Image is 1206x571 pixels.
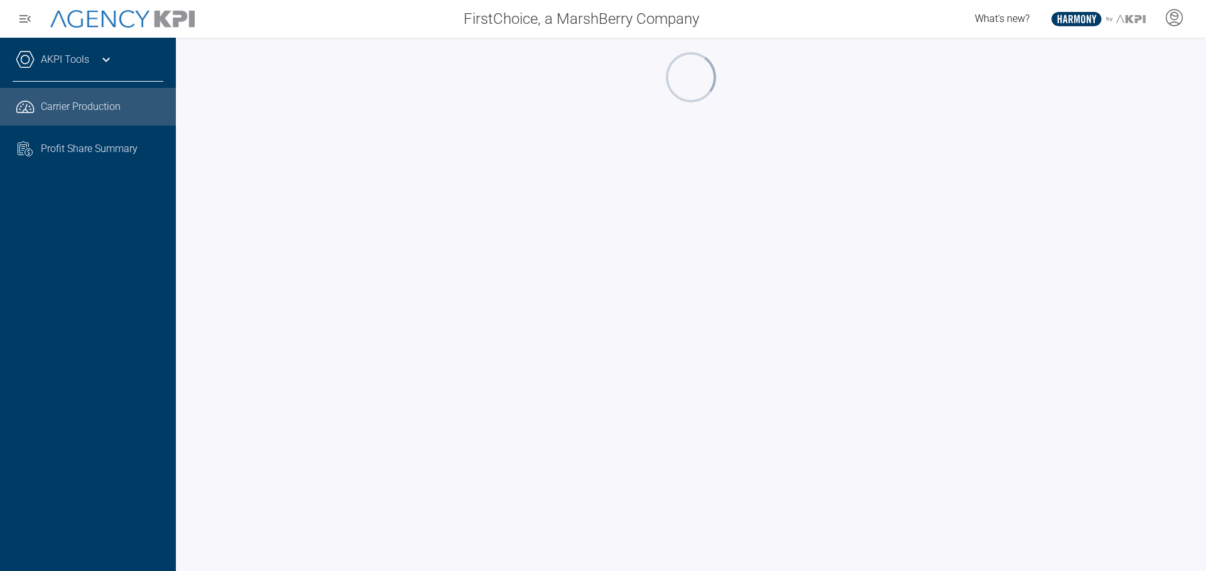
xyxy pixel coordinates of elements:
a: AKPI Tools [41,52,89,67]
span: What's new? [975,13,1029,24]
span: Profit Share Summary [41,141,138,156]
span: FirstChoice, a MarshBerry Company [464,8,699,30]
img: AgencyKPI [50,10,195,28]
span: Carrier Production [41,99,121,114]
div: oval-loading [664,50,718,104]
